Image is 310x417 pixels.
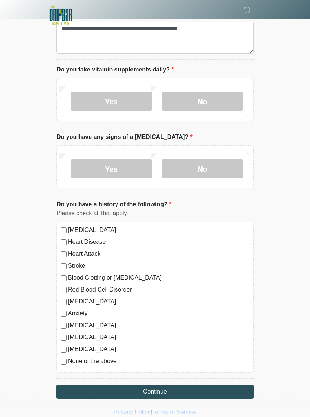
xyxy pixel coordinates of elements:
[68,297,249,306] label: [MEDICAL_DATA]
[61,311,67,317] input: Anxiety
[162,92,243,111] label: No
[61,239,67,245] input: Heart Disease
[56,209,254,218] div: Please check all that apply.
[49,6,72,25] img: The DRIPBaR - Keller Logo
[61,335,67,341] input: [MEDICAL_DATA]
[61,263,67,269] input: Stroke
[68,357,249,366] label: None of the above
[61,299,67,305] input: [MEDICAL_DATA]
[56,200,171,209] label: Do you have a history of the following?
[68,238,249,246] label: Heart Disease
[61,359,67,365] input: None of the above
[68,309,249,318] label: Anxiety
[56,133,193,141] label: Do you have any signs of a [MEDICAL_DATA]?
[68,345,249,354] label: [MEDICAL_DATA]
[68,333,249,342] label: [MEDICAL_DATA]
[71,159,152,178] label: Yes
[68,226,249,235] label: [MEDICAL_DATA]
[114,409,151,415] a: Privacy Policy
[61,347,67,353] input: [MEDICAL_DATA]
[61,275,67,281] input: Blood Clotting or [MEDICAL_DATA]
[151,409,152,415] a: |
[68,249,249,258] label: Heart Attack
[68,261,249,270] label: Stroke
[152,409,196,415] a: Terms of Service
[162,159,243,178] label: No
[61,287,67,293] input: Red Blood Cell Disorder
[68,285,249,294] label: Red Blood Cell Disorder
[61,323,67,329] input: [MEDICAL_DATA]
[68,321,249,330] label: [MEDICAL_DATA]
[68,273,249,282] label: Blood Clotting or [MEDICAL_DATA]
[56,385,254,399] button: Continue
[71,92,152,111] label: Yes
[61,251,67,257] input: Heart Attack
[61,227,67,233] input: [MEDICAL_DATA]
[56,65,174,74] label: Do you take vitamin supplements daily?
